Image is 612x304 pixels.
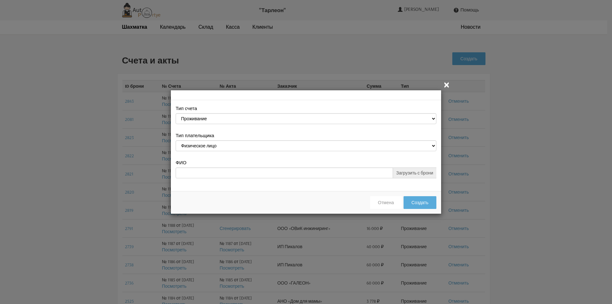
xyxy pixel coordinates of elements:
a: Загрузить с брони [393,167,436,178]
label: ФИО [176,159,186,166]
label: Тип плательщика [176,132,214,139]
button: Отмена [370,196,402,209]
i:  [443,81,450,88]
button: Создать [404,196,436,209]
button: Закрыть [443,80,450,88]
label: Тип счета [176,105,197,112]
